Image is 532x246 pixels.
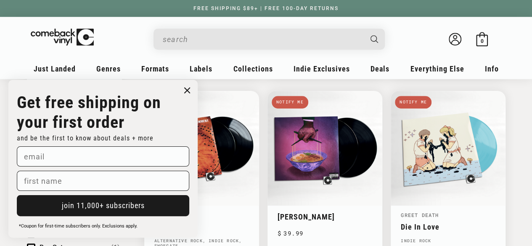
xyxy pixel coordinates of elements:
[410,64,464,73] span: Everything Else
[163,31,362,48] input: When autocomplete results are available use up and down arrows to review and enter to select
[154,222,249,231] a: Ferment
[17,195,189,216] button: join 11,000+ subscribers
[294,64,350,73] span: Indie Exclusives
[401,222,495,231] a: Die In Love
[17,146,189,167] input: email
[17,93,161,132] strong: Get free shipping on your first order
[480,38,483,44] span: 0
[17,171,189,191] input: first name
[19,223,138,229] span: *Coupon for first-time subscribers only. Exclusions apply.
[278,212,372,221] a: [PERSON_NAME]
[401,212,439,218] a: Greet Death
[233,64,273,73] span: Collections
[141,64,169,73] span: Formats
[363,29,386,50] button: Search
[34,64,76,73] span: Just Landed
[154,29,385,50] div: Search
[181,84,193,97] button: Close dialog
[190,64,212,73] span: Labels
[185,5,347,11] a: FREE SHIPPING $89+ | FREE 100-DAY RETURNS
[96,64,121,73] span: Genres
[485,64,499,73] span: Info
[17,134,154,142] span: and be the first to know about deals + more
[371,64,389,73] span: Deals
